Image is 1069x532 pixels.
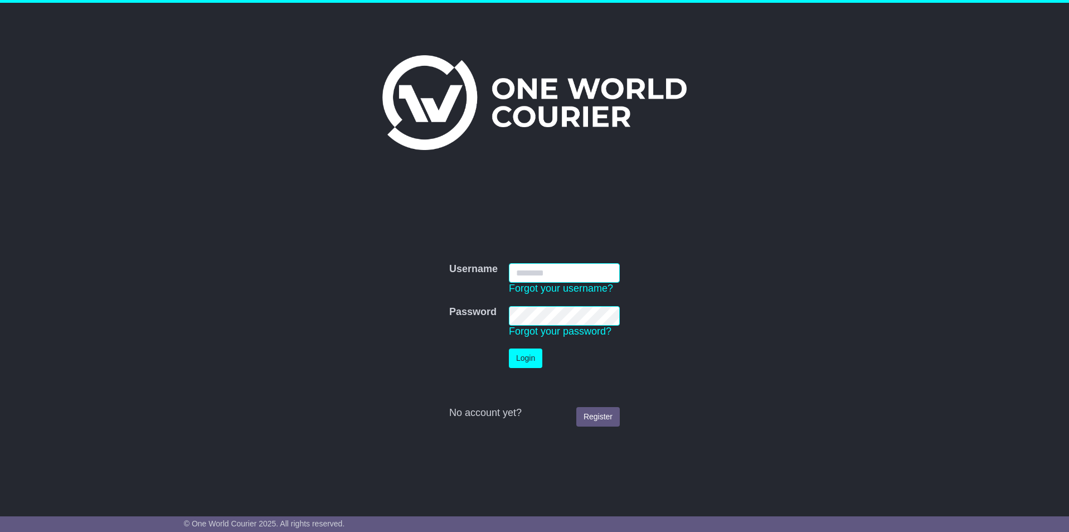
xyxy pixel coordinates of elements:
[125,66,184,73] div: Keywords by Traffic
[576,407,620,427] a: Register
[45,66,100,73] div: Domain Overview
[509,283,613,294] a: Forgot your username?
[449,263,498,275] label: Username
[184,519,345,528] span: © One World Courier 2025. All rights reserved.
[29,29,123,38] div: Domain: [DOMAIN_NAME]
[382,55,687,150] img: One World
[18,29,27,38] img: website_grey.svg
[113,65,122,74] img: tab_keywords_by_traffic_grey.svg
[449,407,620,419] div: No account yet?
[509,349,542,368] button: Login
[449,306,497,318] label: Password
[32,65,41,74] img: tab_domain_overview_orange.svg
[509,326,611,337] a: Forgot your password?
[31,18,55,27] div: v 4.0.25
[18,18,27,27] img: logo_orange.svg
